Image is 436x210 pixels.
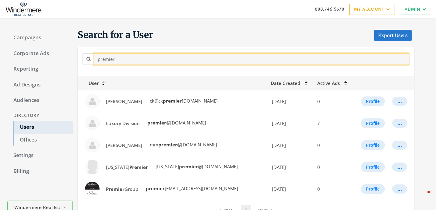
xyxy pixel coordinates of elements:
[102,140,146,151] a: [PERSON_NAME]
[314,112,352,134] td: 7
[400,4,431,15] a: Admin
[361,162,385,172] button: Profile
[85,182,100,196] img: Premier Group profile
[314,90,352,112] td: 0
[102,118,144,129] a: Luxury Division
[271,80,300,86] span: Date Created
[267,178,314,200] td: [DATE]
[267,156,314,178] td: [DATE]
[397,101,402,102] div: ...
[349,4,395,15] a: My Account
[314,134,352,156] td: 0
[361,96,385,106] button: Profile
[94,53,409,65] input: Search for a name or email address
[85,160,100,174] img: Oregon Premier profile
[146,185,165,191] strong: premier
[361,118,385,128] button: Profile
[146,120,206,126] span: @[DOMAIN_NAME]
[7,31,73,44] a: Campaigns
[314,178,352,200] td: 0
[392,184,407,194] button: ...
[106,142,142,148] span: [PERSON_NAME]
[147,120,166,126] strong: premier
[267,90,314,112] td: [DATE]
[397,189,402,189] div: ...
[102,162,152,173] a: [US_STATE]Premier
[267,112,314,134] td: [DATE]
[7,94,73,107] a: Audiences
[106,164,148,170] span: [US_STATE]
[85,138,100,152] img: Maryanna Mayer profile
[361,184,385,194] button: Profile
[158,142,177,148] strong: premier
[106,98,142,104] span: [PERSON_NAME]
[85,116,100,131] img: Luxury Division profile
[106,186,125,192] strong: Premier
[267,134,314,156] td: [DATE]
[106,120,140,126] span: Luxury Division
[361,140,385,150] button: Profile
[5,2,42,17] img: Adwerx
[397,167,402,167] div: ...
[374,30,412,41] a: Export Users
[145,185,238,191] span: [EMAIL_ADDRESS][DOMAIN_NAME]
[13,121,73,134] a: Users
[86,57,91,61] i: Search for a name or email address
[85,94,100,109] img: Christine Kueneke profile
[392,119,407,128] button: ...
[149,142,217,148] span: mm @[DOMAIN_NAME]
[102,184,142,195] a: PremierGroup
[179,163,198,170] strong: premier
[106,186,138,192] span: Group
[314,156,352,178] td: 0
[7,165,73,178] a: Billing
[397,123,402,124] div: ...
[7,47,73,60] a: Corporate Ads
[7,79,73,91] a: Ad Designs
[129,164,148,170] strong: Premier
[392,97,407,106] button: ...
[163,98,182,104] strong: premier
[7,110,73,121] div: Directory
[78,29,153,41] span: Search for a User
[315,6,344,12] a: 888.746.5678
[13,134,73,146] a: Offices
[102,96,146,107] a: [PERSON_NAME]
[149,98,218,104] span: ck@ck [DOMAIN_NAME]
[81,80,99,86] span: User
[7,149,73,162] a: Settings
[7,63,73,75] a: Reporting
[392,141,407,150] button: ...
[392,163,407,172] button: ...
[317,80,340,86] span: Active Ads
[415,189,430,204] iframe: Intercom live chat
[397,145,402,145] div: ...
[154,163,238,170] span: [US_STATE] @[DOMAIN_NAME]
